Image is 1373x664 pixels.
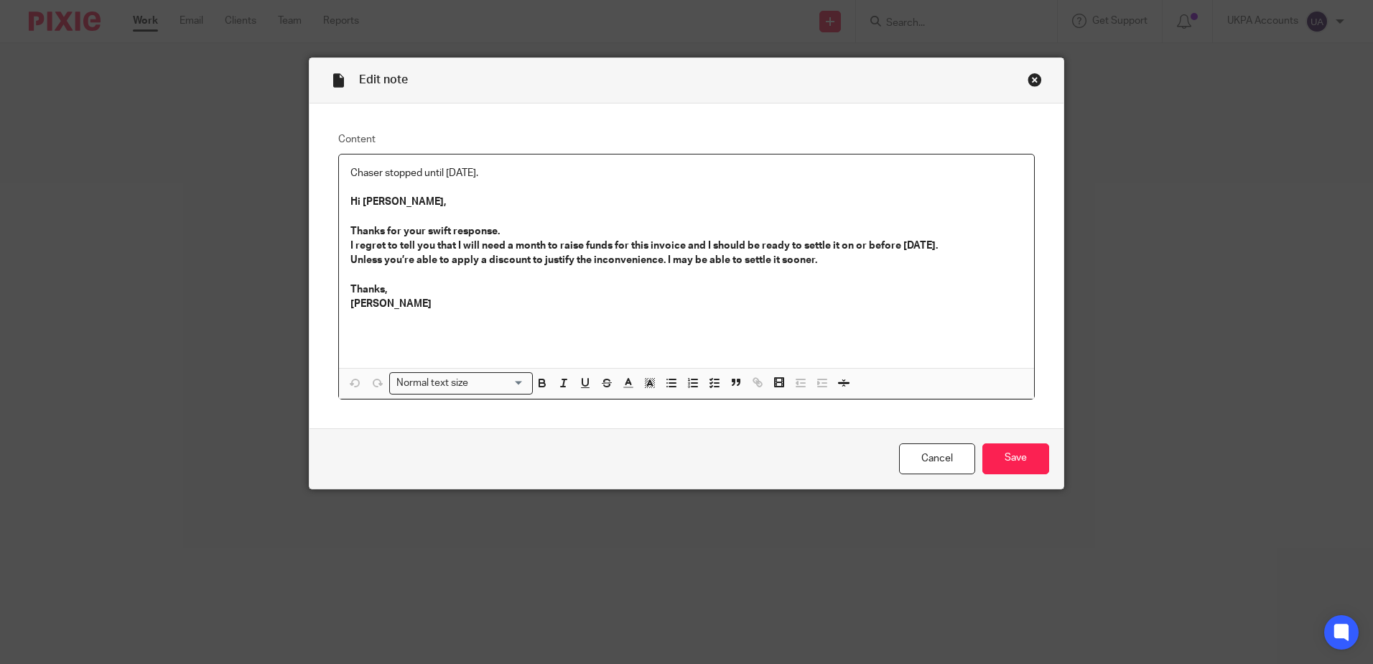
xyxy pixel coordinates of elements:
div: Close this dialog window [1028,73,1042,87]
a: Cancel [899,443,975,474]
strong: Thanks, [350,285,387,295]
strong: I regret to tell you that I will need a month to raise funds for this invoice and I should be rea... [350,241,938,251]
strong: Thanks for your swift response. [350,226,500,236]
strong: [PERSON_NAME] [350,299,432,309]
strong: Hi [PERSON_NAME], [350,197,446,207]
strong: Unless you’re able to apply a discount to justify the inconvenience. I may be able to settle it s... [350,255,817,265]
div: Search for option [389,372,533,395]
span: Edit note [359,74,408,86]
span: Normal text size [393,376,471,391]
label: Content [338,132,1035,147]
input: Save [982,443,1049,474]
p: Chaser stopped until [DATE]. [350,166,1023,180]
input: Search for option [473,376,524,391]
